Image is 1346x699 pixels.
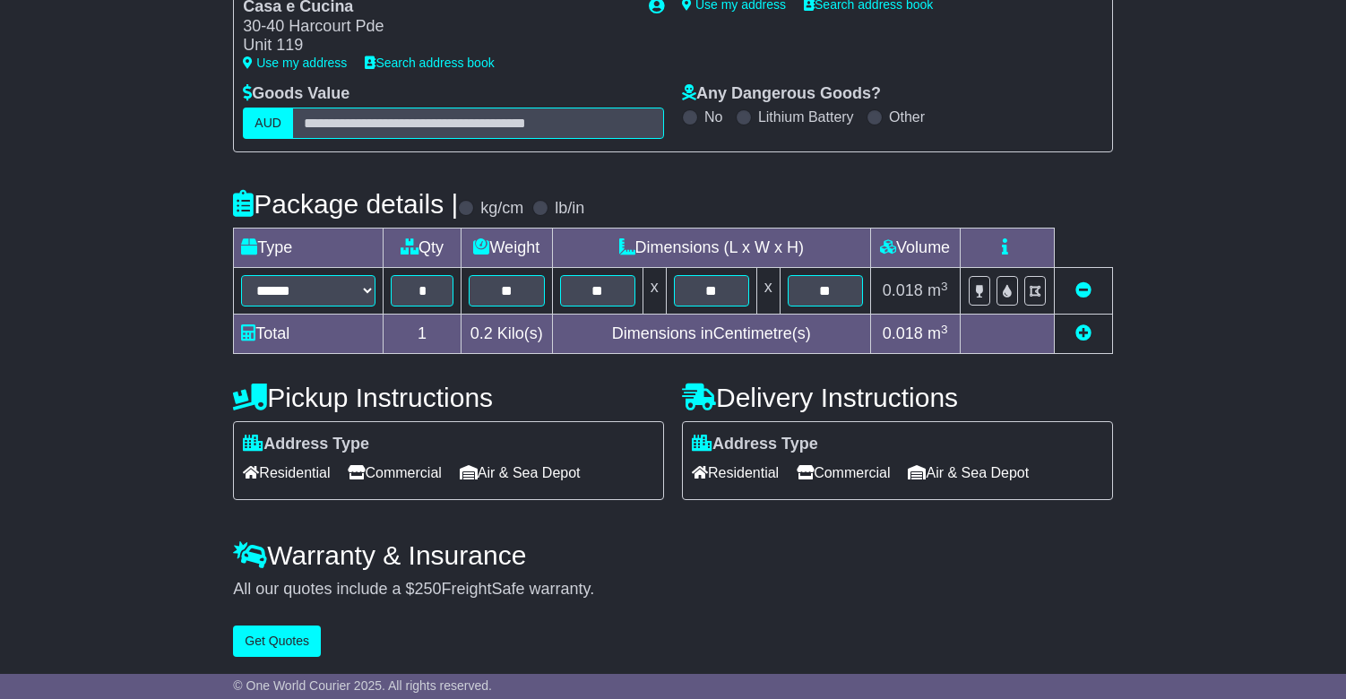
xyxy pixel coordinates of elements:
td: Total [234,315,384,354]
td: Type [234,229,384,268]
label: AUD [243,108,293,139]
td: Kilo(s) [461,315,552,354]
a: Remove this item [1075,281,1091,299]
div: All our quotes include a $ FreightSafe warranty. [233,580,1112,600]
span: m [928,324,948,342]
span: © One World Courier 2025. All rights reserved. [233,678,492,693]
span: Commercial [348,459,441,487]
span: 250 [414,580,441,598]
td: Weight [461,229,552,268]
span: 0.018 [883,281,923,299]
div: 30-40 Harcourt Pde [243,17,631,37]
label: Other [889,108,925,125]
span: m [928,281,948,299]
h4: Package details | [233,189,458,219]
span: Commercial [797,459,890,487]
td: Dimensions (L x W x H) [552,229,870,268]
h4: Warranty & Insurance [233,540,1112,570]
label: Address Type [692,435,818,454]
div: Unit 119 [243,36,631,56]
td: 1 [384,315,462,354]
label: kg/cm [480,199,523,219]
td: x [643,268,666,315]
label: Goods Value [243,84,349,104]
button: Get Quotes [233,626,321,657]
span: Air & Sea Depot [908,459,1029,487]
label: lb/in [555,199,584,219]
label: No [704,108,722,125]
sup: 3 [941,280,948,293]
a: Use my address [243,56,347,70]
h4: Pickup Instructions [233,383,664,412]
label: Lithium Battery [758,108,854,125]
td: Qty [384,229,462,268]
label: Any Dangerous Goods? [682,84,881,104]
a: Search address book [365,56,494,70]
h4: Delivery Instructions [682,383,1113,412]
span: 0.2 [470,324,493,342]
sup: 3 [941,323,948,336]
label: Address Type [243,435,369,454]
td: Dimensions in Centimetre(s) [552,315,870,354]
span: 0.018 [883,324,923,342]
td: Volume [870,229,960,268]
span: Residential [243,459,330,487]
span: Air & Sea Depot [460,459,581,487]
td: x [756,268,780,315]
a: Add new item [1075,324,1091,342]
span: Residential [692,459,779,487]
